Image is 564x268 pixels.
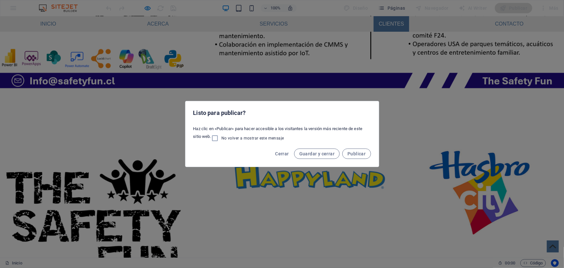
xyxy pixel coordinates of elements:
[299,151,335,156] span: Guardar y cerrar
[294,149,340,159] button: Guardar y cerrar
[221,136,284,141] span: No volver a mostrar este mensaje
[272,149,291,159] button: Cerrar
[186,123,379,145] div: Haz clic en «Publicar» para hacer accesible a los visitantes la versión más reciente de este siti...
[342,149,371,159] button: Publicar
[275,151,289,156] span: Cerrar
[193,109,371,117] h2: Listo para publicar?
[347,151,366,156] span: Publicar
